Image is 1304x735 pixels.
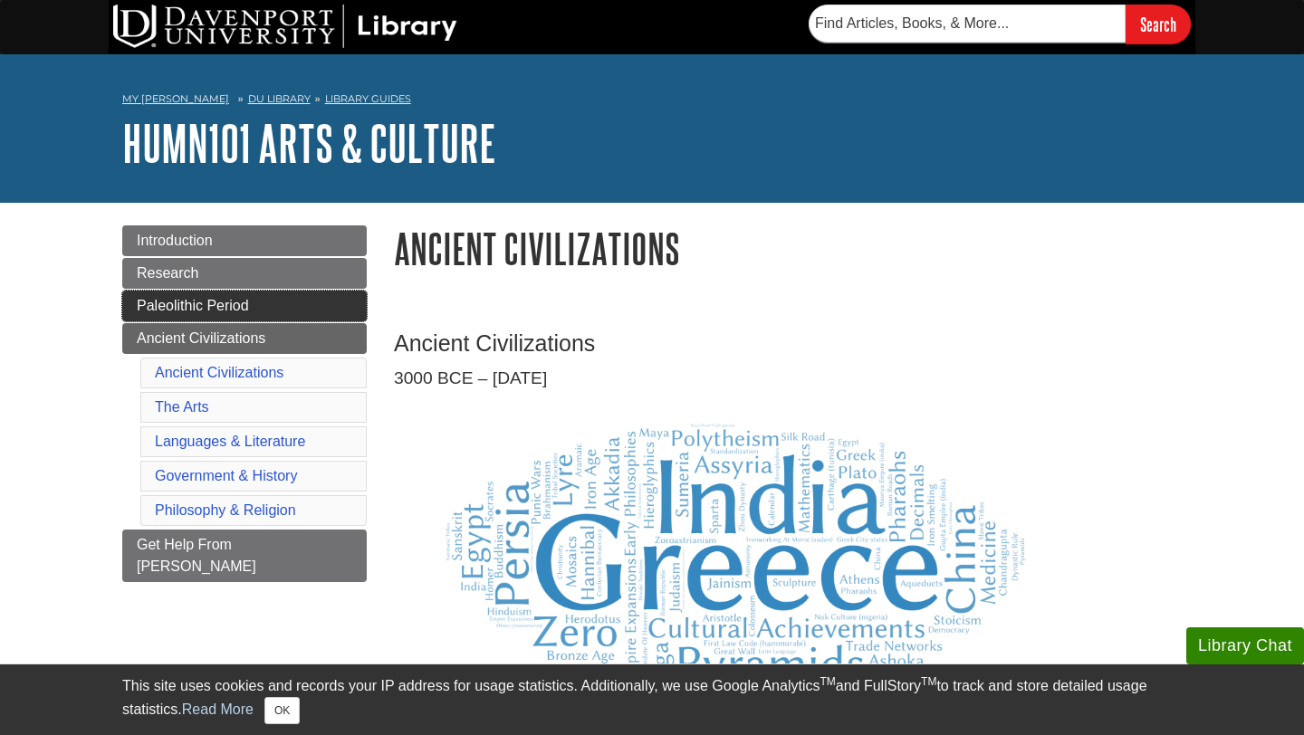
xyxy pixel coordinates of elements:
[248,92,311,105] a: DU Library
[122,87,1182,116] nav: breadcrumb
[113,5,457,48] img: DU Library
[122,323,367,354] a: Ancient Civilizations
[137,298,249,313] span: Paleolithic Period
[155,365,283,380] a: Ancient Civilizations
[1186,627,1304,664] button: Library Chat
[122,225,367,256] a: Introduction
[122,291,367,321] a: Paleolithic Period
[264,697,300,724] button: Close
[155,502,296,518] a: Philosophy & Religion
[182,702,254,717] a: Read More
[122,225,367,582] div: Guide Page Menu
[122,258,367,289] a: Research
[122,530,367,582] a: Get Help From [PERSON_NAME]
[820,675,835,688] sup: TM
[155,434,305,449] a: Languages & Literature
[809,5,1126,43] input: Find Articles, Books, & More...
[137,330,265,346] span: Ancient Civilizations
[137,265,198,281] span: Research
[122,115,496,171] a: HUMN101 Arts & Culture
[137,233,213,248] span: Introduction
[155,399,209,415] a: The Arts
[122,675,1182,724] div: This site uses cookies and records your IP address for usage statistics. Additionally, we use Goo...
[122,91,229,107] a: My [PERSON_NAME]
[394,366,1182,392] p: 3000 BCE – [DATE]
[155,468,297,483] a: Government & History
[1126,5,1191,43] input: Search
[809,5,1191,43] form: Searches DU Library's articles, books, and more
[921,675,936,688] sup: TM
[325,92,411,105] a: Library Guides
[394,330,1182,357] h3: Ancient Civilizations
[394,225,1182,272] h1: Ancient Civilizations
[137,537,256,574] span: Get Help From [PERSON_NAME]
